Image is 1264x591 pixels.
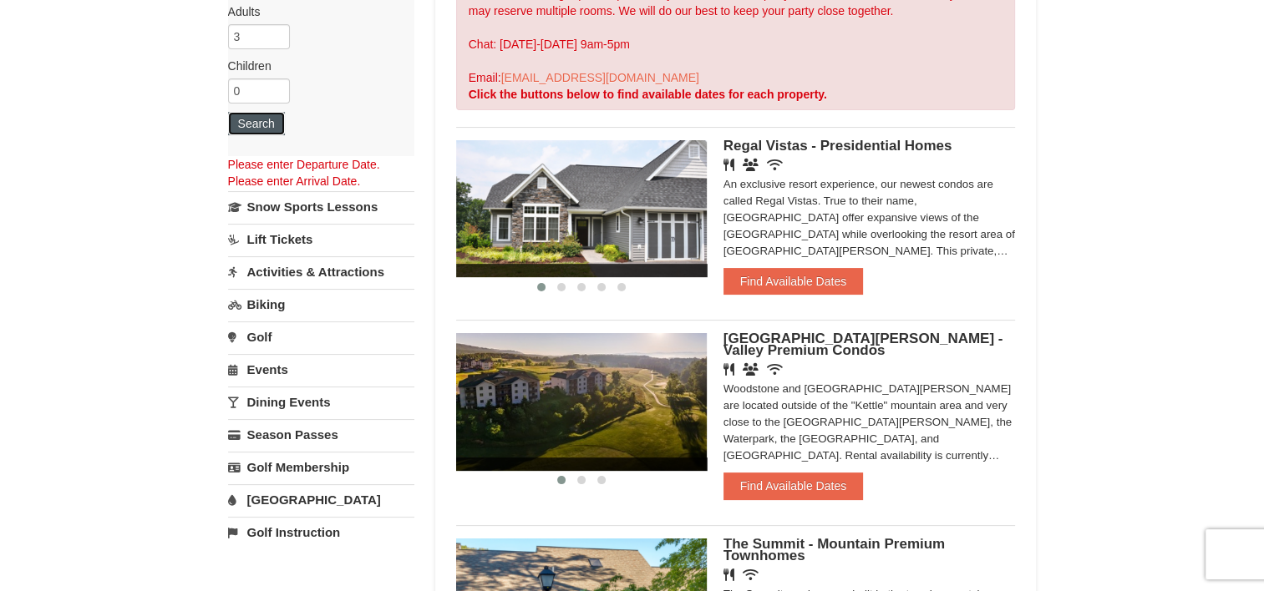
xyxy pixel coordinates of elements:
div: Woodstone and [GEOGRAPHIC_DATA][PERSON_NAME] are located outside of the "Kettle" mountain area an... [723,381,1016,464]
div: Please enter Arrival Date. [228,173,414,189]
i: Wireless Internet (free) [743,568,759,581]
a: Golf Instruction [228,517,414,548]
button: Search [228,112,285,135]
a: Events [228,354,414,385]
a: Golf [228,321,414,352]
strong: Click the buttons below to find available dates for each property. [469,88,827,101]
div: An exclusive resort experience, our newest condos are called Regal Vistas. True to their name, [G... [723,176,1016,260]
a: [EMAIL_ADDRESS][DOMAIN_NAME] [501,71,699,84]
i: Restaurant [723,363,734,376]
a: [GEOGRAPHIC_DATA] [228,484,414,515]
button: Find Available Dates [723,268,863,295]
i: Restaurant [723,159,734,171]
div: Please enter Departure Date. [228,156,414,173]
i: Restaurant [723,568,734,581]
a: Golf Membership [228,452,414,482]
a: Season Passes [228,419,414,450]
label: Adults [228,3,402,20]
i: Wireless Internet (free) [767,363,783,376]
a: Dining Events [228,386,414,417]
button: Find Available Dates [723,472,863,499]
span: The Summit - Mountain Premium Townhomes [723,536,945,563]
label: Children [228,58,402,74]
span: [GEOGRAPHIC_DATA][PERSON_NAME] - Valley Premium Condos [723,331,1003,358]
span: Regal Vistas - Presidential Homes [723,138,952,154]
i: Banquet Facilities [743,159,759,171]
i: Banquet Facilities [743,363,759,376]
a: Snow Sports Lessons [228,191,414,222]
a: Lift Tickets [228,224,414,255]
a: Activities & Attractions [228,256,414,287]
i: Wireless Internet (free) [767,159,783,171]
a: Biking [228,289,414,320]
